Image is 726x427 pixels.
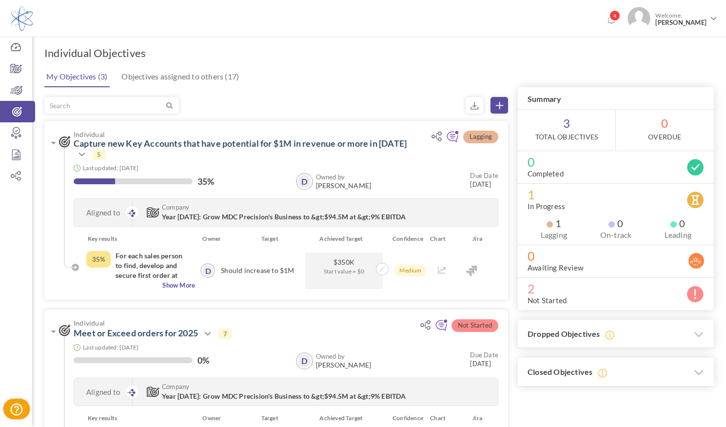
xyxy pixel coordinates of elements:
[655,19,706,26] span: [PERSON_NAME]
[197,355,209,365] label: 0%
[305,234,385,244] div: Achieved Target
[162,383,415,390] span: Company
[652,230,704,240] label: Leading
[535,132,598,142] label: Total Objectives
[316,361,372,369] span: [PERSON_NAME]
[119,67,241,86] a: Objectives assigned to others (17)
[609,10,620,21] span: 4
[385,234,425,244] div: Confidence
[225,413,305,423] div: Target
[528,263,583,272] label: Awaiting Review
[373,264,386,272] a: Update achivements
[589,230,642,240] label: On-track
[670,218,685,228] span: 0
[44,67,110,87] a: My Objectives (3)
[196,234,225,244] div: Owner
[197,176,215,186] label: 35%
[162,392,406,400] span: Year [DATE]: Grow MDC Precision's Business to &gt;$94.5M at &gt;9% EBITDA
[11,6,33,31] img: Logo
[616,110,714,151] span: 0
[491,97,508,114] a: Create Objective
[470,351,498,359] small: Due Date
[225,234,305,244] div: Target
[74,199,133,226] div: Aligned to
[463,131,498,143] span: Lagging
[470,350,498,368] small: [DATE]
[297,353,312,369] a: D
[608,218,623,228] span: 0
[518,87,714,110] h3: Summary
[528,230,580,240] label: Lagging
[310,267,378,276] span: Start value = $0
[528,169,564,178] label: Completed
[216,251,299,290] div: Should increase to $1M
[648,132,681,142] label: OverDue
[116,251,188,280] h4: For each sales person to find, develop and secure first order at either new or existing with pote...
[385,413,425,423] div: Confidence
[528,284,704,293] span: 2
[80,234,196,244] div: Key results
[316,173,345,181] b: Owned by
[425,413,457,423] div: Chart
[86,280,195,290] span: Show More
[457,234,497,244] div: Jira
[310,257,378,267] span: $350K
[218,329,232,339] span: 7
[86,251,111,268] div: Completed Percentage
[201,264,214,277] a: D
[466,266,477,276] img: Jira Integration
[83,344,138,351] small: Last updated: [DATE]
[74,138,407,149] a: Capture new Key Accounts that have potential for $1M in revenue or more in [DATE]
[305,413,385,423] div: Achieved Target
[628,7,650,30] img: Photo
[74,378,133,406] div: Aligned to
[435,324,448,332] a: Add continuous feedback
[74,131,415,138] span: Individual
[196,413,225,423] div: Owner
[83,164,138,172] small: Last updated: [DATE]
[80,413,196,423] div: Key results
[518,110,615,151] span: 3
[74,328,198,338] a: Meet or Exceed orders for 2025
[470,171,498,189] small: [DATE]
[451,319,498,332] span: Not Started
[518,358,714,387] h3: Closed Objectives
[297,174,312,189] a: D
[162,213,406,221] span: Year [DATE]: Grow MDC Precision's Business to &gt;$94.5M at &gt;9% EBITDA
[624,3,721,32] a: Photo Welcome,[PERSON_NAME]
[316,182,372,190] span: [PERSON_NAME]
[74,319,415,327] span: Individual
[446,135,459,144] a: Add continuous feedback
[650,7,709,31] span: Welcome,
[162,204,415,211] span: Company
[528,190,704,199] span: 1
[528,157,704,167] span: 0
[528,295,567,305] label: Not Started
[528,201,565,211] label: In Progress
[425,234,457,244] div: Chart
[316,352,345,360] b: Owned by
[457,413,497,423] div: Jira
[92,149,106,160] span: 5
[395,265,426,276] span: Medium
[466,97,483,114] small: Export
[547,218,561,228] span: 1
[603,13,619,28] a: Notifications
[470,172,498,179] small: Due Date
[44,46,146,60] h1: Individual Objectives
[45,97,164,113] input: Search
[518,320,714,349] h3: Dropped Objectives
[528,251,704,261] span: 0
